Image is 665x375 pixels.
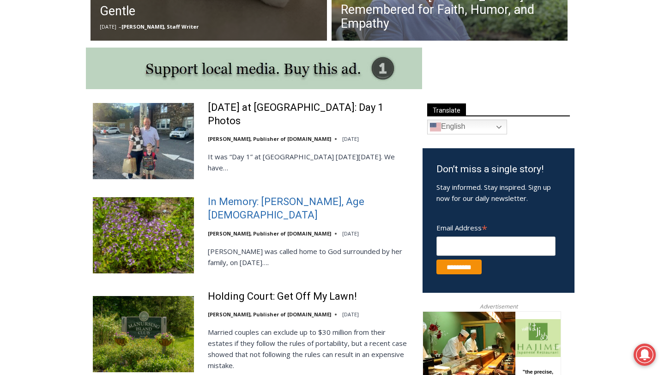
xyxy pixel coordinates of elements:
span: Translate [427,103,466,116]
time: [DATE] [342,135,359,142]
p: It was “Day 1” at [GEOGRAPHIC_DATA] [DATE][DATE]. We have… [208,151,411,173]
img: First Day of School at Rye City Schools: Day 1 Photos [93,103,194,179]
span: Advertisement [471,302,527,311]
time: [DATE] [342,230,359,237]
img: en [430,121,441,133]
a: Intern @ [DOMAIN_NAME] [222,90,447,115]
img: Holding Court: Get Off My Lawn! [93,296,194,372]
p: Stay informed. Stay inspired. Sign up now for our daily newsletter. [436,181,561,204]
a: English [427,120,507,134]
span: Open Tues. - Sun. [PHONE_NUMBER] [3,95,91,130]
p: [PERSON_NAME] was called home to God surrounded by her family, on [DATE]…. [208,246,411,268]
a: [PERSON_NAME], Publisher of [DOMAIN_NAME] [208,311,331,318]
div: "[PERSON_NAME] and I covered the [DATE] Parade, which was a really eye opening experience as I ha... [233,0,436,90]
a: Holding Court: Get Off My Lawn! [208,290,357,303]
label: Email Address [436,218,556,235]
img: support local media, buy this ad [86,48,422,89]
a: [DATE] at [GEOGRAPHIC_DATA]: Day 1 Photos [208,101,411,127]
span: Intern @ [DOMAIN_NAME] [242,92,428,113]
img: In Memory: Adele Arrigale, Age 90 [93,197,194,273]
a: [PERSON_NAME], Staff Writer [121,23,199,30]
p: Married couples can exclude up to $30 million from their estates if they follow the rules of port... [208,327,411,371]
time: [DATE] [100,23,116,30]
a: In Memory: [PERSON_NAME], Age [DEMOGRAPHIC_DATA] [208,195,411,222]
a: [PERSON_NAME], Publisher of [DOMAIN_NAME] [208,230,331,237]
div: "the precise, almost orchestrated movements of cutting and assembling sushi and [PERSON_NAME] mak... [95,58,136,110]
a: Open Tues. - Sun. [PHONE_NUMBER] [0,93,93,115]
a: [PERSON_NAME], Publisher of [DOMAIN_NAME] [208,135,331,142]
span: – [119,23,121,30]
time: [DATE] [342,311,359,318]
h3: Don’t miss a single story! [436,162,561,177]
